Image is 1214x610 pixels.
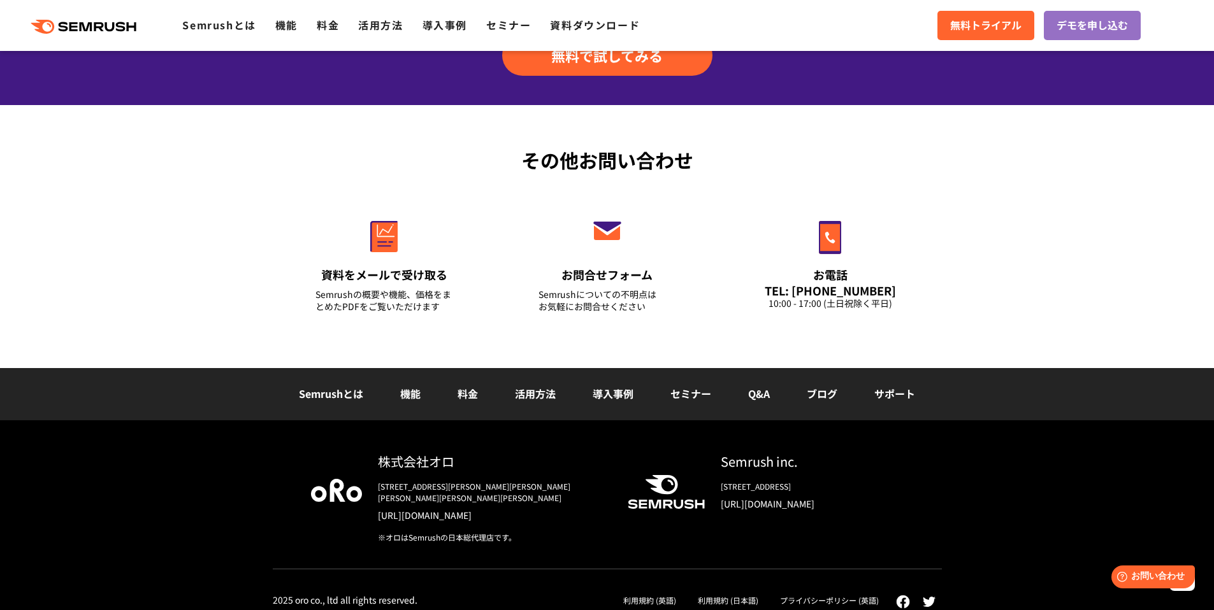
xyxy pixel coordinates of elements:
[299,386,363,401] a: Semrushとは
[874,386,915,401] a: サポート
[937,11,1034,40] a: 無料トライアル
[623,595,676,606] a: 利用規約 (英語)
[378,532,607,543] div: ※オロはSemrushの日本総代理店です。
[1057,17,1128,34] span: デモを申し込む
[538,288,676,313] div: Semrushについての不明点は お気軽にお問合せください
[1044,11,1141,40] a: デモを申し込む
[670,386,711,401] a: セミナー
[486,17,531,32] a: セミナー
[748,386,770,401] a: Q&A
[762,283,899,297] div: TEL: [PHONE_NUMBER]
[273,146,942,174] div: その他お問い合わせ
[400,386,421,401] a: 機能
[273,594,417,606] div: 2025 oro co., ltd all rights reserved.
[182,17,256,32] a: Semrushとは
[515,386,556,401] a: 活用方法
[593,386,633,401] a: 導入事例
[538,267,676,283] div: お問合せフォーム
[551,46,663,65] span: 無料で試してみる
[502,35,712,76] a: 無料で試してみる
[423,17,467,32] a: 導入事例
[550,17,640,32] a: 資料ダウンロード
[358,17,403,32] a: 活用方法
[762,267,899,283] div: お電話
[458,386,478,401] a: 料金
[315,267,453,283] div: 資料をメールで受け取る
[721,452,904,471] div: Semrush inc.
[896,595,910,609] img: facebook
[275,17,298,32] a: 機能
[1101,560,1200,596] iframe: Help widget launcher
[378,481,607,504] div: [STREET_ADDRESS][PERSON_NAME][PERSON_NAME][PERSON_NAME][PERSON_NAME][PERSON_NAME]
[698,595,758,606] a: 利用規約 (日本語)
[378,452,607,471] div: 株式会社オロ
[780,595,879,606] a: プライバシーポリシー (英語)
[311,479,362,502] img: oro company
[289,194,480,329] a: 資料をメールで受け取る Semrushの概要や機能、価格をまとめたPDFをご覧いただけます
[512,194,703,329] a: お問合せフォーム Semrushについての不明点はお気軽にお問合せください
[762,297,899,309] div: 10:00 - 17:00 (土日祝除く平日)
[950,17,1022,34] span: 無料トライアル
[923,597,936,607] img: twitter
[721,497,904,510] a: [URL][DOMAIN_NAME]
[315,288,453,313] div: Semrushの概要や機能、価格をまとめたPDFをご覧いただけます
[378,509,607,521] a: [URL][DOMAIN_NAME]
[317,17,339,32] a: 料金
[721,481,904,492] div: [STREET_ADDRESS]
[807,386,837,401] a: ブログ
